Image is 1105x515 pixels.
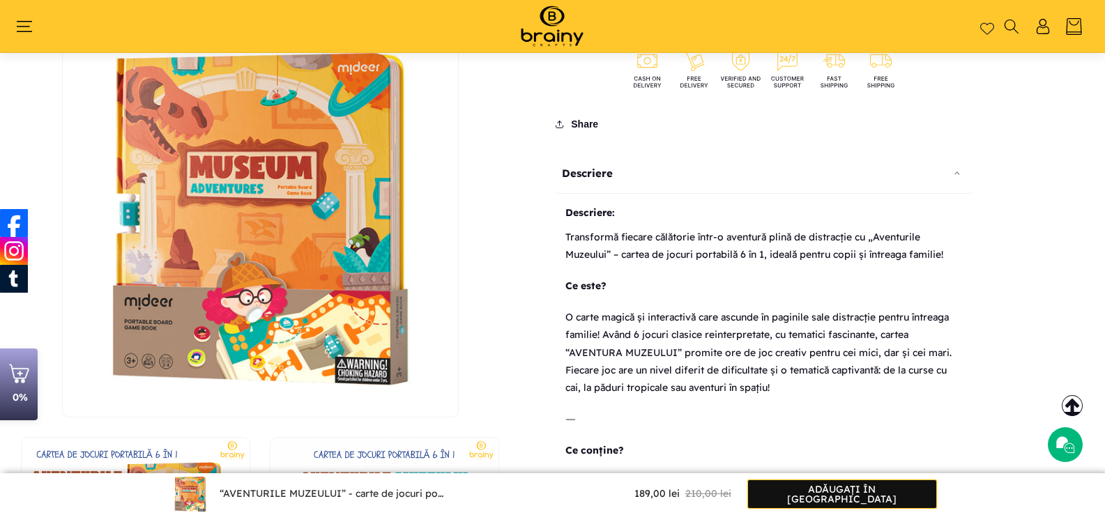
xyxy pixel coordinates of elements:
[507,3,597,49] img: Brainy Crafts
[565,279,607,292] span: Ce este?
[980,20,994,33] a: Wishlist page link
[22,19,40,34] summary: Meniu
[565,311,952,394] span: O carte magică și interactivă care ascunde în paginile sale distracție pentru întreaga familie! A...
[555,109,602,139] button: Share
[634,487,680,501] span: 189,00 lei
[555,153,973,194] div: Descriere
[685,487,731,501] span: 210,00 lei
[1003,19,1020,34] summary: Căutați
[565,206,615,219] b: Descriere:
[169,473,211,515] img: Product thumbnail
[565,231,943,261] span: Transformă fiecare călătorie într-o aventură plină de distracție cu „Aventurile Muzeului” – carte...
[565,444,624,456] span: Ce conține?
[1055,434,1076,455] img: Chat icon
[220,487,446,501] div: “AVENTURILE MUZEULUI” - carte de jocuri portabilă 6 în 1
[748,480,936,508] div: Adăugați în [GEOGRAPHIC_DATA]
[565,413,575,425] span: ⸻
